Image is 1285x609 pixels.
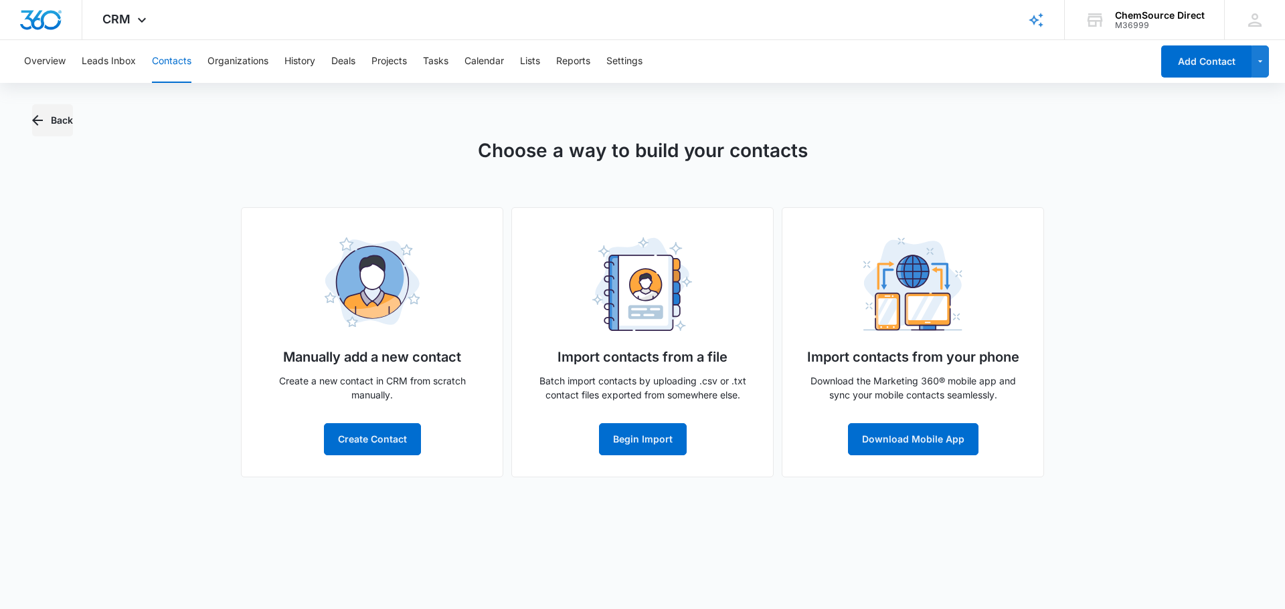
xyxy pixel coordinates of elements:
button: Projects [371,40,407,83]
button: Begin Import [599,423,687,455]
button: Organizations [207,40,268,83]
button: Overview [24,40,66,83]
h5: Import contacts from a file [558,347,727,367]
button: Tasks [423,40,448,83]
button: Settings [606,40,642,83]
h5: Manually add a new contact [283,347,461,367]
h1: Choose a way to build your contacts [478,136,808,164]
button: Back [32,104,73,136]
button: Download Mobile App [848,423,978,455]
div: account id [1115,21,1205,30]
button: Leads Inbox [82,40,136,83]
span: CRM [102,12,131,26]
h5: Import contacts from your phone [807,347,1019,367]
button: History [284,40,315,83]
button: Lists [520,40,540,83]
button: Reports [556,40,590,83]
button: Add Contact [1161,45,1252,78]
p: Create a new contact in CRM from scratch manually. [263,374,481,402]
button: Deals [331,40,355,83]
button: Calendar [464,40,504,83]
button: Contacts [152,40,191,83]
button: Create Contact [324,423,421,455]
p: Download the Marketing 360® mobile app and sync your mobile contacts seamlessly. [804,374,1022,402]
div: account name [1115,10,1205,21]
p: Batch import contacts by uploading .csv or .txt contact files exported from somewhere else. [533,374,752,402]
